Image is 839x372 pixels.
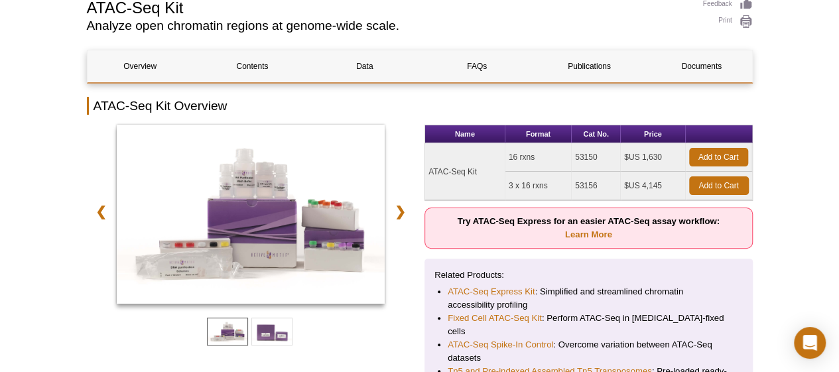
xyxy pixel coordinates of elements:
[448,312,542,325] a: Fixed Cell ATAC-Seq Kit
[425,143,505,200] td: ATAC-Seq Kit
[572,172,621,200] td: 53156
[703,15,753,29] a: Print
[87,97,753,115] h2: ATAC-Seq Kit Overview
[448,338,730,365] li: : Overcome variation between ATAC-Seq datasets
[200,50,305,82] a: Contents
[505,172,572,200] td: 3 x 16 rxns
[425,125,505,143] th: Name
[689,176,749,195] a: Add to Cart
[386,196,415,227] a: ❯
[537,50,642,82] a: Publications
[312,50,417,82] a: Data
[434,269,743,282] p: Related Products:
[448,338,553,351] a: ATAC-Seq Spike-In Control
[448,285,730,312] li: : Simplified and streamlined chromatin accessibility profiling
[505,125,572,143] th: Format
[117,125,385,304] img: ATAC-Seq Kit
[87,196,115,227] a: ❮
[458,216,720,239] strong: Try ATAC-Seq Express for an easier ATAC-Seq assay workflow:
[794,327,826,359] div: Open Intercom Messenger
[621,125,685,143] th: Price
[448,285,535,298] a: ATAC-Seq Express Kit
[505,143,572,172] td: 16 rxns
[572,125,621,143] th: Cat No.
[572,143,621,172] td: 53150
[448,312,730,338] li: : Perform ATAC-Seq in [MEDICAL_DATA]-fixed cells
[689,148,748,166] a: Add to Cart
[424,50,529,82] a: FAQs
[621,172,685,200] td: $US 4,145
[565,229,612,239] a: Learn More
[87,20,690,32] h2: Analyze open chromatin regions at genome-wide scale.
[621,143,685,172] td: $US 1,630
[88,50,193,82] a: Overview
[649,50,754,82] a: Documents
[117,125,385,308] a: ATAC-Seq Kit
